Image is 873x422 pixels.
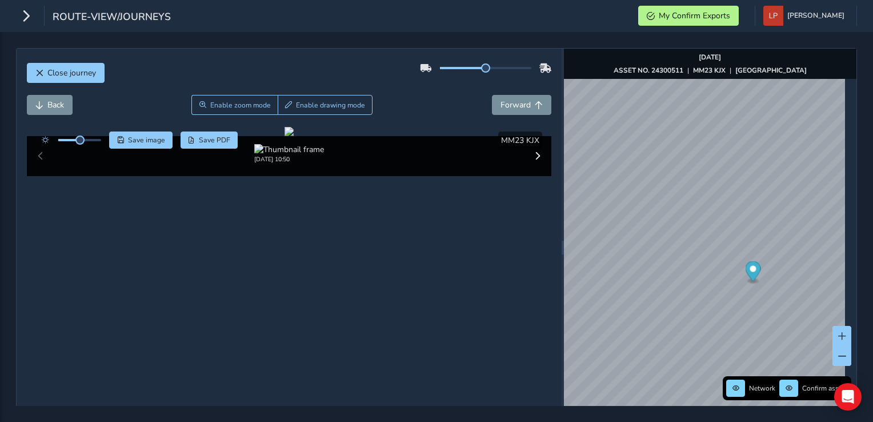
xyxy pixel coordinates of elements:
span: Save image [128,136,165,145]
div: Map marker [745,261,760,285]
img: Thumbnail frame [254,144,324,155]
span: Confirm assets [802,384,848,393]
span: Network [749,384,775,393]
span: My Confirm Exports [659,10,730,21]
span: Forward [500,99,531,110]
span: Back [47,99,64,110]
button: [PERSON_NAME] [763,6,848,26]
div: [DATE] 10:50 [254,155,324,164]
button: Zoom [191,95,278,115]
strong: ASSET NO. 24300511 [614,66,683,75]
strong: MM23 KJX [693,66,726,75]
span: Save PDF [199,136,230,145]
div: Open Intercom Messenger [834,383,862,411]
button: Close journey [27,63,105,83]
strong: [DATE] [699,53,721,62]
button: Draw [278,95,373,115]
span: Enable zoom mode [210,101,271,110]
button: My Confirm Exports [638,6,739,26]
span: [PERSON_NAME] [787,6,844,26]
button: Forward [492,95,551,115]
strong: [GEOGRAPHIC_DATA] [735,66,807,75]
span: Close journey [47,67,96,78]
img: diamond-layout [763,6,783,26]
button: Save [109,132,173,149]
button: PDF [181,132,238,149]
span: Enable drawing mode [296,101,365,110]
span: route-view/journeys [53,10,171,26]
div: | | [614,66,807,75]
span: MM23 KJX [501,135,539,146]
button: Back [27,95,73,115]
